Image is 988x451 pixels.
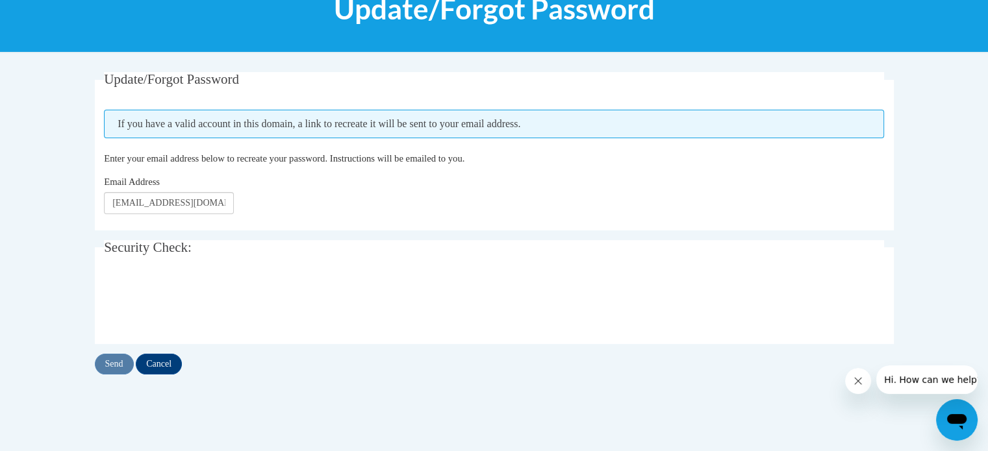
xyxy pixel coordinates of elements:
iframe: Close message [845,368,871,394]
span: Update/Forgot Password [104,71,239,87]
span: Enter your email address below to recreate your password. Instructions will be emailed to you. [104,153,464,164]
input: Email [104,192,234,214]
iframe: reCAPTCHA [104,277,301,328]
span: Email Address [104,177,160,187]
iframe: Button to launch messaging window [936,399,978,441]
span: Security Check: [104,239,192,255]
input: Cancel [136,354,182,374]
span: If you have a valid account in this domain, a link to recreate it will be sent to your email addr... [104,110,884,138]
span: Hi. How can we help? [8,9,105,19]
iframe: Message from company [876,365,978,394]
